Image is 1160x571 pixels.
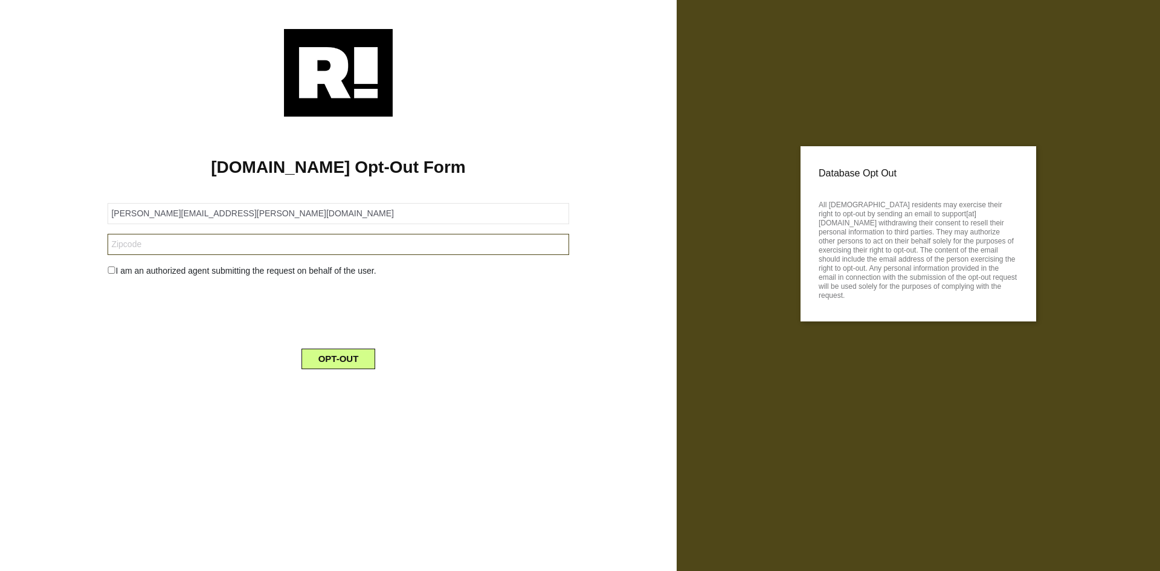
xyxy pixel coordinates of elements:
input: Email Address [108,203,569,224]
img: Retention.com [284,29,393,117]
h1: [DOMAIN_NAME] Opt-Out Form [18,157,659,178]
button: OPT-OUT [301,349,376,369]
p: Database Opt Out [819,164,1018,182]
div: I am an authorized agent submitting the request on behalf of the user. [98,265,578,277]
p: All [DEMOGRAPHIC_DATA] residents may exercise their right to opt-out by sending an email to suppo... [819,197,1018,300]
input: Zipcode [108,234,569,255]
iframe: reCAPTCHA [246,287,430,334]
